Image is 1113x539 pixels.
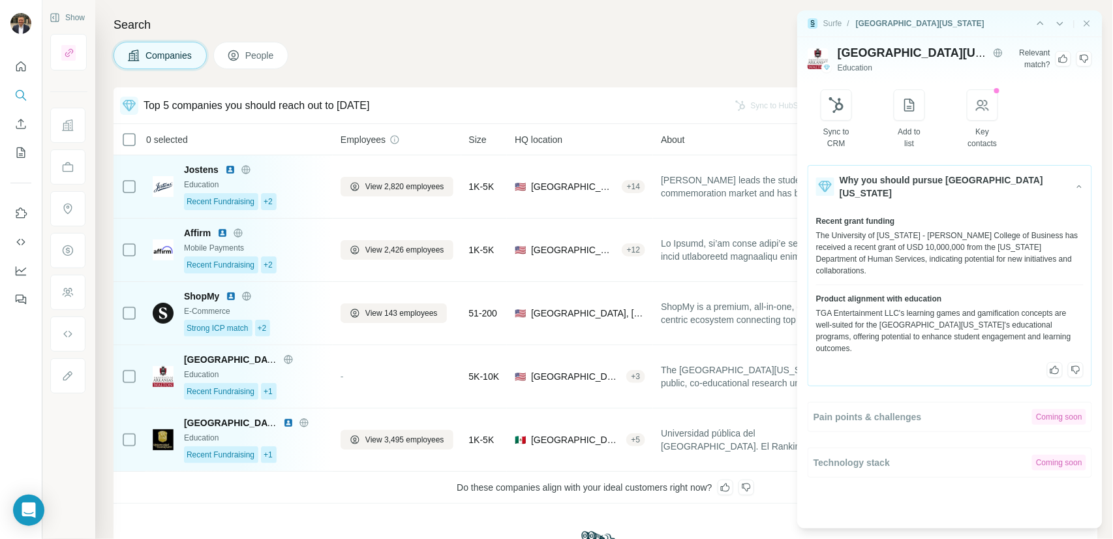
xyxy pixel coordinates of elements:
[245,49,275,62] span: People
[661,427,854,453] span: Universidad pública del [GEOGRAPHIC_DATA]. El Ranking Iberoamericano [PERSON_NAME] 2014, que clas...
[1032,409,1086,425] div: Coming soon
[823,18,842,29] div: Surfe
[10,259,31,283] button: Dashboard
[184,179,325,191] div: Education
[1013,47,1050,70] div: Relevant match ?
[187,386,254,397] span: Recent Fundraising
[10,202,31,225] button: Use Surfe on LinkedIn
[847,18,849,29] li: /
[114,16,1097,34] h4: Search
[341,430,453,450] button: View 3,495 employees
[1082,18,1092,29] button: Close side panel
[13,495,44,526] div: Open Intercom Messenger
[341,303,447,323] button: View 143 employees
[816,215,895,227] span: Recent grant funding
[814,456,890,469] span: Technology stack
[365,244,444,256] span: View 2,426 employees
[531,243,617,256] span: [GEOGRAPHIC_DATA]
[10,13,31,34] img: Avatar
[515,243,526,256] span: 🇺🇸
[894,126,925,149] div: Add to list
[816,230,1084,277] div: The University of [US_STATE] - [PERSON_NAME] College of Business has received a recent grant of U...
[661,133,685,146] span: About
[10,55,31,78] button: Quick start
[821,126,852,149] div: Sync to CRM
[153,429,174,450] img: Logo of Universidad de Guanajuato
[661,300,854,326] span: ShopMy is a premium, all-in-one, creator-centric ecosystem connecting top brands and influential ...
[515,180,526,193] span: 🇺🇸
[808,166,1091,208] button: Why you should pursue [GEOGRAPHIC_DATA][US_STATE]
[531,370,620,383] span: [GEOGRAPHIC_DATA], [US_STATE]
[184,305,325,317] div: E-Commerce
[661,363,854,390] span: The [GEOGRAPHIC_DATA][US_STATE] is a public, co-educational research university, providing underg...
[816,307,1084,354] div: TGA Entertainment LLC's learning games and gamification concepts are well-suited for the [GEOGRAP...
[968,126,998,149] div: Key contacts
[40,8,94,27] button: Show
[226,291,236,301] img: LinkedIn logo
[840,174,1069,200] span: Why you should pursue [GEOGRAPHIC_DATA][US_STATE]
[184,432,325,444] div: Education
[341,240,453,260] button: View 2,426 employees
[184,163,219,176] span: Jostens
[114,472,1097,504] div: Do these companies align with your ideal customers right now?
[187,322,249,334] span: Strong ICP match
[10,84,31,107] button: Search
[153,176,174,197] img: Logo of Jostens
[816,293,942,305] span: Product alignment with education
[515,133,562,146] span: HQ location
[264,386,273,397] span: +1
[341,371,344,382] span: -
[365,434,444,446] span: View 3,495 employees
[187,259,254,271] span: Recent Fundraising
[217,228,228,238] img: LinkedIn logo
[1054,17,1067,30] button: Previous
[258,322,267,334] span: +2
[184,290,219,303] span: ShopMy
[838,46,1031,59] span: [GEOGRAPHIC_DATA][US_STATE]
[264,196,273,208] span: +2
[184,369,325,380] div: Education
[283,418,294,428] img: LinkedIn logo
[341,177,453,196] button: View 2,820 employees
[531,180,617,193] span: [GEOGRAPHIC_DATA], [US_STATE]
[10,112,31,136] button: Enrich CSV
[622,181,645,192] div: + 14
[225,164,236,175] img: LinkedIn logo
[144,98,370,114] div: Top 5 companies you should reach out to [DATE]
[187,196,254,208] span: Recent Fundraising
[341,133,386,146] span: Employees
[153,366,174,387] img: Logo of University of Arkansas
[264,449,273,461] span: +1
[531,307,645,320] span: [GEOGRAPHIC_DATA], [US_STATE]
[838,62,968,74] span: Education
[10,288,31,311] button: Feedback
[531,433,620,446] span: [GEOGRAPHIC_DATA], [GEOGRAPHIC_DATA]
[184,354,334,365] span: [GEOGRAPHIC_DATA][US_STATE]
[622,244,645,256] div: + 12
[469,433,495,446] span: 1K-5K
[365,181,444,192] span: View 2,820 employees
[626,371,646,382] div: + 3
[184,418,282,428] span: [GEOGRAPHIC_DATA]
[814,410,922,423] span: Pain points & challenges
[515,433,526,446] span: 🇲🇽
[808,403,1091,431] button: Pain points & challengesComing soon
[184,226,211,239] span: Affirm
[515,307,526,320] span: 🇺🇸
[153,303,174,324] img: Logo of ShopMy
[1032,455,1086,470] div: Coming soon
[1073,18,1075,29] div: |
[145,49,193,62] span: Companies
[264,259,273,271] span: +2
[153,239,174,260] img: Logo of Affirm
[469,133,487,146] span: Size
[808,48,829,69] img: Logo of University of Arkansas
[469,307,498,320] span: 51-200
[10,230,31,254] button: Use Surfe API
[515,370,526,383] span: 🇺🇸
[469,180,495,193] span: 1K-5K
[365,307,438,319] span: View 143 employees
[187,449,254,461] span: Recent Fundraising
[184,242,325,254] div: Mobile Payments
[469,370,500,383] span: 5K-10K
